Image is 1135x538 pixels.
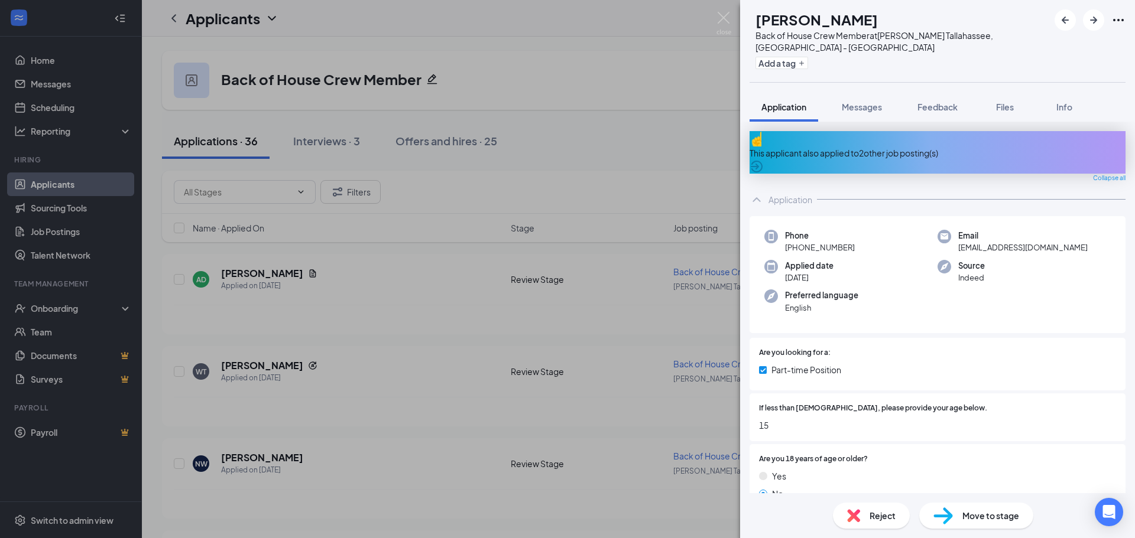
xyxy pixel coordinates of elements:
[842,102,882,112] span: Messages
[958,230,1088,242] span: Email
[750,159,764,174] svg: ArrowCircle
[772,487,783,500] span: No
[1083,9,1104,31] button: ArrowRight
[996,102,1014,112] span: Files
[750,193,764,207] svg: ChevronUp
[771,363,841,376] span: Part-time Position
[1095,498,1123,526] div: Open Intercom Messenger
[759,454,868,465] span: Are you 18 years of age or older?
[750,146,1126,159] div: This applicant also applied to 2 other job posting(s)
[759,403,987,414] span: If less than [DEMOGRAPHIC_DATA], please provide your age below.
[755,30,1049,53] div: Back of House Crew Member at [PERSON_NAME] Tallahassee, [GEOGRAPHIC_DATA] - [GEOGRAPHIC_DATA]
[785,242,855,253] span: [PHONE_NUMBER]
[958,242,1088,253] span: [EMAIL_ADDRESS][DOMAIN_NAME]
[759,347,831,358] span: Are you looking for a:
[1111,13,1126,27] svg: Ellipses
[772,469,786,482] span: Yes
[755,9,878,30] h1: [PERSON_NAME]
[1056,102,1072,112] span: Info
[1087,13,1101,27] svg: ArrowRight
[958,272,985,283] span: Indeed
[755,57,808,69] button: PlusAdd a tag
[1093,174,1126,183] span: Collapse all
[1055,9,1076,31] button: ArrowLeftNew
[1058,13,1072,27] svg: ArrowLeftNew
[785,302,858,314] span: English
[785,260,834,272] span: Applied date
[768,194,812,206] div: Application
[785,230,855,242] span: Phone
[761,102,806,112] span: Application
[917,102,958,112] span: Feedback
[759,419,1116,432] span: 15
[962,509,1019,522] span: Move to stage
[785,272,834,283] span: [DATE]
[785,289,858,301] span: Preferred language
[870,509,896,522] span: Reject
[798,60,805,67] svg: Plus
[958,260,985,272] span: Source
